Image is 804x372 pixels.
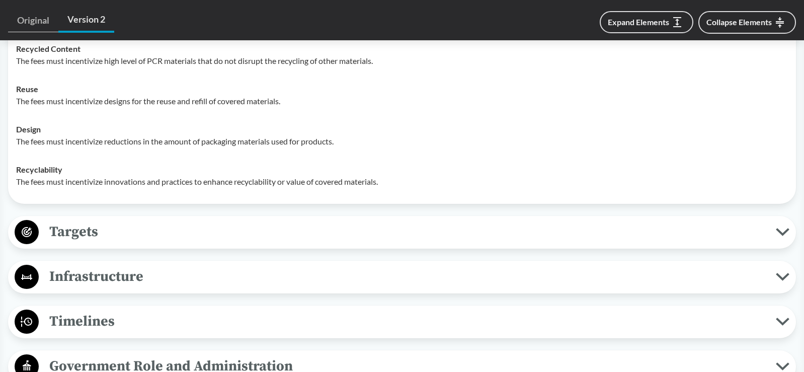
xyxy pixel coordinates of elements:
p: The fees must incentivize designs for the reuse and refill of covered materials. [16,95,788,107]
button: Collapse Elements [698,11,796,34]
p: The fees must incentivize high level of PCR materials that do not disrupt the recycling of other ... [16,55,788,67]
a: Version 2 [58,8,114,33]
strong: Recycled Content [16,44,81,53]
span: Infrastructure [39,265,776,288]
strong: Recyclability [16,165,62,174]
button: Infrastructure [12,264,792,290]
span: Targets [39,220,776,243]
button: Targets [12,219,792,245]
button: Expand Elements [600,11,693,33]
strong: Reuse [16,84,38,94]
span: Timelines [39,310,776,333]
p: The fees must incentivize innovations and practices to enhance recyclability or value of covered ... [16,176,788,188]
a: Original [8,9,58,32]
strong: Design [16,124,41,134]
button: Timelines [12,309,792,335]
p: The fees must incentivize reductions in the amount of packaging materials used for products. [16,135,788,147]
